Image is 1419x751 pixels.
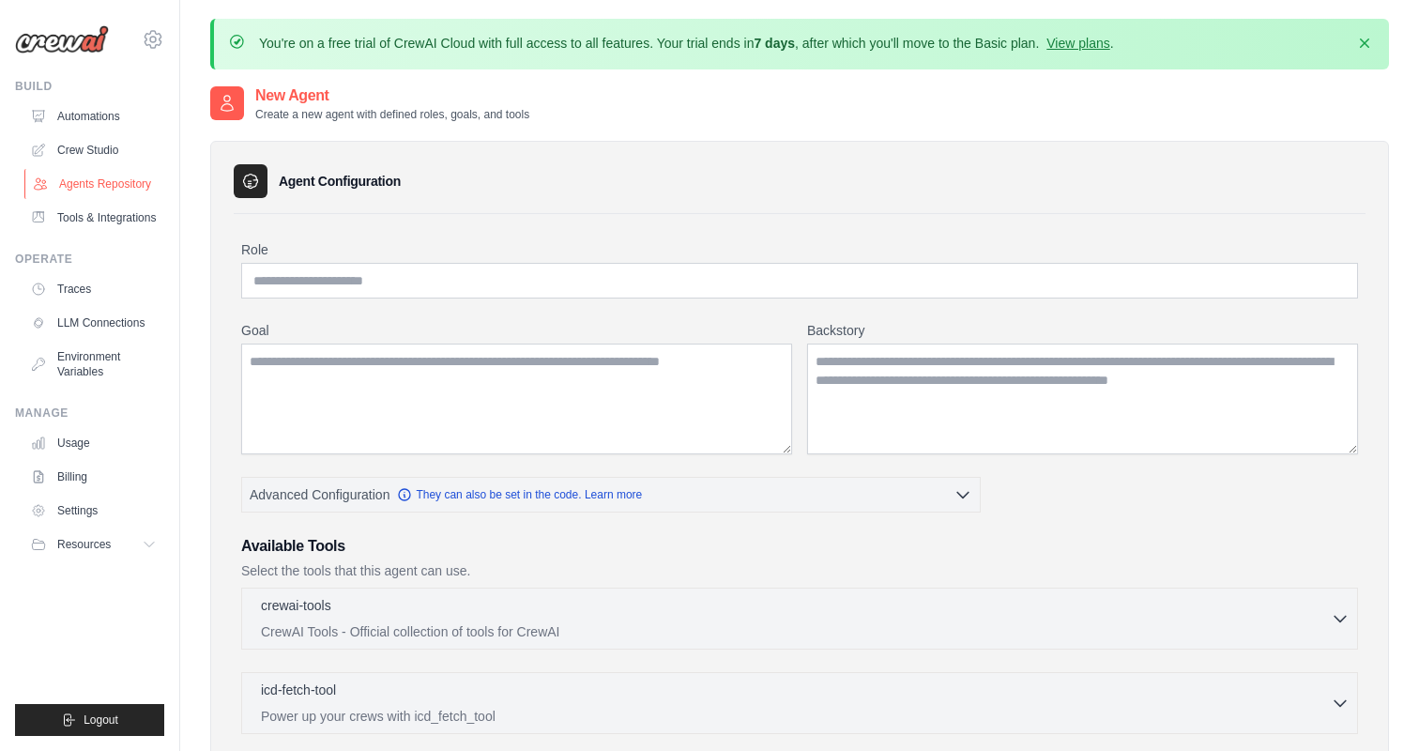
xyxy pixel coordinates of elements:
[23,308,164,338] a: LLM Connections
[241,535,1358,558] h3: Available Tools
[261,596,331,615] p: crewai-tools
[242,478,980,512] button: Advanced Configuration They can also be set in the code. Learn more
[15,406,164,421] div: Manage
[23,274,164,304] a: Traces
[15,25,109,54] img: Logo
[261,681,336,699] p: icd-fetch-tool
[250,681,1350,726] button: icd-fetch-tool Power up your crews with icd_fetch_tool
[259,34,1114,53] p: You're on a free trial of CrewAI Cloud with full access to all features. Your trial ends in , aft...
[754,36,795,51] strong: 7 days
[241,240,1358,259] label: Role
[255,107,529,122] p: Create a new agent with defined roles, goals, and tools
[250,596,1350,641] button: crewai-tools CrewAI Tools - Official collection of tools for CrewAI
[84,713,118,728] span: Logout
[57,537,111,552] span: Resources
[261,622,1331,641] p: CrewAI Tools - Official collection of tools for CrewAI
[15,704,164,736] button: Logout
[23,529,164,559] button: Resources
[23,428,164,458] a: Usage
[23,462,164,492] a: Billing
[261,707,1331,726] p: Power up your crews with icd_fetch_tool
[23,135,164,165] a: Crew Studio
[1046,36,1109,51] a: View plans
[15,252,164,267] div: Operate
[279,172,401,191] h3: Agent Configuration
[23,342,164,387] a: Environment Variables
[250,485,389,504] span: Advanced Configuration
[397,487,642,502] a: They can also be set in the code. Learn more
[241,561,1358,580] p: Select the tools that this agent can use.
[23,496,164,526] a: Settings
[807,321,1358,340] label: Backstory
[23,203,164,233] a: Tools & Integrations
[24,169,166,199] a: Agents Repository
[15,79,164,94] div: Build
[255,84,529,107] h2: New Agent
[241,321,792,340] label: Goal
[23,101,164,131] a: Automations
